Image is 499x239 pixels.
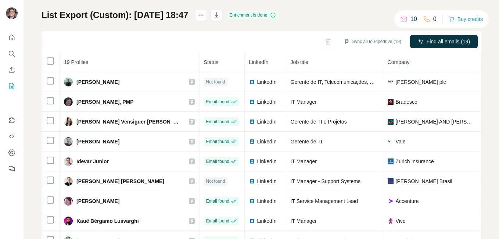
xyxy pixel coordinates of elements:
span: Vivo [396,217,406,225]
span: Not found [206,178,225,185]
span: Gerente de TI e Projetos [291,119,347,125]
div: Enrichment is done [227,11,279,19]
span: Email found [206,118,229,125]
img: company-logo [388,99,394,105]
span: LinkedIn [257,178,277,185]
span: [PERSON_NAME] AND [PERSON_NAME] [396,118,475,125]
span: [PERSON_NAME], PMP [76,98,134,106]
span: Job title [291,59,308,65]
img: LinkedIn logo [249,158,255,164]
span: IT Manager [291,218,317,224]
h1: List Export (Custom): [DATE] 18:47 [42,9,189,21]
span: Status [204,59,219,65]
button: Dashboard [6,146,18,159]
button: actions [195,9,207,21]
span: Company [388,59,410,65]
img: company-logo [388,178,394,184]
span: LinkedIn [257,118,277,125]
span: [PERSON_NAME] plc [396,78,446,86]
span: Kauê Bérgamo Lusvarghi [76,217,139,225]
img: LinkedIn logo [249,99,255,105]
img: Avatar [64,157,73,166]
span: LinkedIn [257,78,277,86]
span: [PERSON_NAME] [76,78,119,86]
img: company-logo [388,158,394,164]
img: Avatar [64,177,73,186]
img: Avatar [64,78,73,86]
span: Gerente de TI [291,139,322,145]
span: Find all emails (19) [427,38,470,45]
span: LinkedIn [257,197,277,205]
img: Avatar [64,97,73,106]
span: Email found [206,158,229,165]
span: Accenture [396,197,419,205]
button: My lists [6,79,18,93]
span: 19 Profiles [64,59,88,65]
span: Idevar Junior [76,158,109,165]
span: Gerente de IT, Telecomunicações, Digital e Vendas IT [291,79,413,85]
span: IT Manager - Support Systems [291,178,360,184]
span: IT Service Management Lead [291,198,358,204]
button: Buy credits [449,14,483,24]
span: [PERSON_NAME] [76,197,119,205]
img: company-logo [388,218,394,224]
span: [PERSON_NAME] Vensiguer [PERSON_NAME] [76,118,182,125]
span: Zurich Insurance [396,158,434,165]
span: [PERSON_NAME] Brasil [396,178,452,185]
button: Quick start [6,31,18,44]
img: LinkedIn logo [249,218,255,224]
span: [PERSON_NAME] [PERSON_NAME] [76,178,164,185]
span: LinkedIn [257,158,277,165]
img: company-logo [388,79,394,85]
button: Feedback [6,162,18,175]
img: LinkedIn logo [249,178,255,184]
span: [PERSON_NAME] [76,138,119,145]
span: LinkedIn [257,138,277,145]
span: LinkedIn [249,59,269,65]
img: Avatar [64,137,73,146]
span: Email found [206,218,229,224]
p: 10 [410,15,417,24]
img: Avatar [64,197,73,206]
span: IT Manager [291,158,317,164]
img: LinkedIn logo [249,139,255,145]
img: company-logo [388,198,394,204]
img: LinkedIn logo [249,119,255,125]
span: LinkedIn [257,98,277,106]
img: Avatar [6,7,18,19]
img: LinkedIn logo [249,79,255,85]
span: Vale [396,138,406,145]
span: LinkedIn [257,217,277,225]
button: Sync all to Pipedrive (19) [338,36,406,47]
button: Use Surfe on LinkedIn [6,114,18,127]
span: Email found [206,138,229,145]
img: LinkedIn logo [249,198,255,204]
span: Bradesco [396,98,417,106]
button: Find all emails (19) [410,35,478,48]
span: Not found [206,79,225,85]
button: Use Surfe API [6,130,18,143]
span: IT Manager [291,99,317,105]
p: 0 [433,15,437,24]
img: Avatar [64,217,73,225]
span: Email found [206,198,229,204]
img: company-logo [388,139,394,145]
button: Search [6,47,18,60]
img: Avatar [64,117,73,126]
span: Email found [206,99,229,105]
img: company-logo [388,119,394,125]
button: Enrich CSV [6,63,18,76]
